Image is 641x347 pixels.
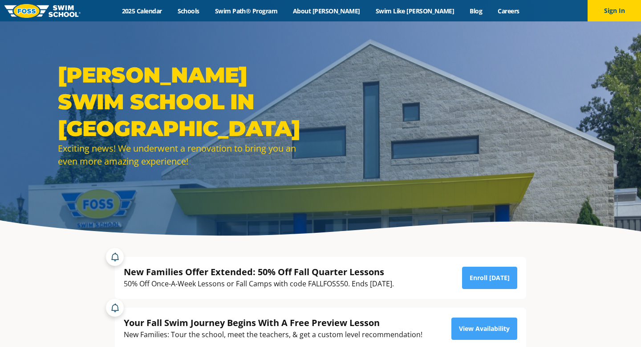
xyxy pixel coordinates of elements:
a: View Availability [451,318,517,340]
a: Enroll [DATE] [462,267,517,289]
img: FOSS Swim School Logo [4,4,81,18]
div: New Families: Tour the school, meet the teachers, & get a custom level recommendation! [124,329,422,341]
div: Your Fall Swim Journey Begins With A Free Preview Lesson [124,317,422,329]
div: 50% Off Once-A-Week Lessons or Fall Camps with code FALLFOSS50. Ends [DATE]. [124,278,394,290]
a: Swim Path® Program [207,7,285,15]
h1: [PERSON_NAME] SWIM SCHOOL IN [GEOGRAPHIC_DATA] [58,62,316,142]
div: Exciting news! We underwent a renovation to bring you an even more amazing experience! [58,142,316,168]
a: Schools [170,7,207,15]
a: Blog [462,7,490,15]
a: About [PERSON_NAME] [285,7,368,15]
a: 2025 Calendar [114,7,170,15]
a: Careers [490,7,527,15]
div: New Families Offer Extended: 50% Off Fall Quarter Lessons [124,266,394,278]
a: Swim Like [PERSON_NAME] [368,7,462,15]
